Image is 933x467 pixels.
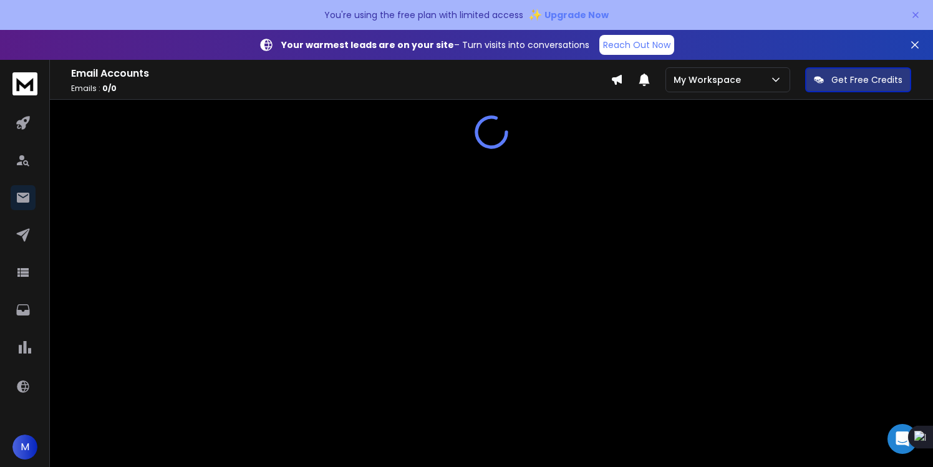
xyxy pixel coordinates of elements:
span: Upgrade Now [544,9,609,21]
p: My Workspace [674,74,746,86]
p: You're using the free plan with limited access [324,9,523,21]
p: Emails : [71,84,611,94]
a: Reach Out Now [599,35,674,55]
span: ✨ [528,6,542,24]
div: Open Intercom Messenger [887,424,917,454]
button: ✨Upgrade Now [528,2,609,27]
span: 0 / 0 [102,83,117,94]
p: Reach Out Now [603,39,670,51]
p: – Turn visits into conversations [281,39,589,51]
button: M [12,435,37,460]
strong: Your warmest leads are on your site [281,39,454,51]
button: Get Free Credits [805,67,911,92]
h1: Email Accounts [71,66,611,81]
p: Get Free Credits [831,74,902,86]
img: logo [12,72,37,95]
